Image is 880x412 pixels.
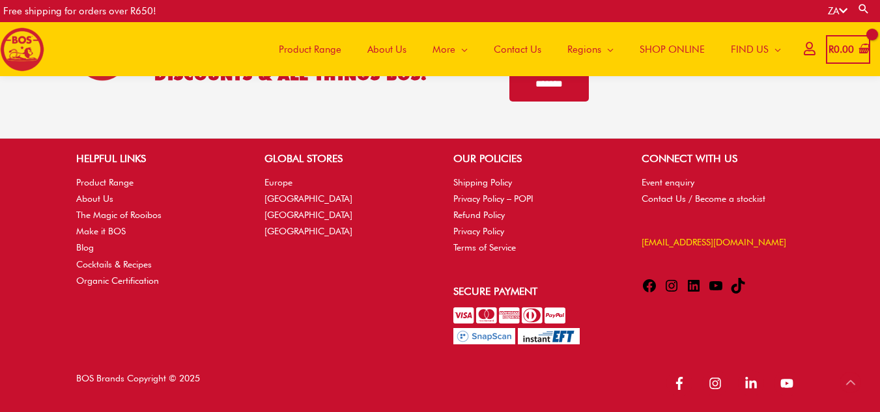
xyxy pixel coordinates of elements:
a: About Us [354,22,419,76]
a: Privacy Policy – POPI [453,193,533,204]
h2: GET 10% OFF be the first to know about discounts & all things BOS! [154,26,490,85]
span: SHOP ONLINE [640,30,705,69]
nav: CONNECT WITH US [642,174,804,207]
span: Contact Us [494,30,541,69]
a: Cocktails & Recipes [76,259,152,269]
h2: Secure Payment [453,284,616,299]
a: About Us [76,193,113,204]
a: SHOP ONLINE [627,22,718,76]
img: BOS Ice Tea [76,29,128,81]
a: Privacy Policy [453,226,504,236]
h2: CONNECT WITH US [642,151,804,167]
a: youtube [774,370,804,396]
a: instagram [702,370,735,396]
a: [GEOGRAPHIC_DATA] [264,193,352,204]
img: Pay with SnapScan [453,328,515,344]
a: Blog [76,242,94,253]
a: Europe [264,177,292,187]
a: facebook-f [666,370,700,396]
a: Search button [857,3,870,15]
h2: OUR POLICIES [453,151,616,167]
img: Pay with InstantEFT [518,328,580,344]
a: Make it BOS [76,226,126,236]
a: linkedin-in [738,370,771,396]
nav: HELPFUL LINKS [76,174,238,289]
span: More [433,30,455,69]
span: Regions [567,30,601,69]
span: R [829,44,834,55]
span: Product Range [279,30,341,69]
a: More [419,22,481,76]
a: [EMAIL_ADDRESS][DOMAIN_NAME] [642,237,786,247]
a: Regions [554,22,627,76]
span: About Us [367,30,406,69]
a: Contact Us / Become a stockist [642,193,765,204]
div: BOS Brands Copyright © 2025 [63,370,440,399]
a: [GEOGRAPHIC_DATA] [264,210,352,220]
a: Terms of Service [453,242,516,253]
a: Product Range [266,22,354,76]
a: Shipping Policy [453,177,512,187]
a: ZA [828,5,847,17]
a: [GEOGRAPHIC_DATA] [264,226,352,236]
a: Refund Policy [453,210,505,220]
nav: OUR POLICIES [453,174,616,256]
a: Organic Certification [76,275,159,286]
a: Event enquiry [642,177,694,187]
a: The Magic of Rooibos [76,210,162,220]
nav: Site Navigation [256,22,794,76]
h2: HELPFUL LINKS [76,151,238,167]
nav: GLOBAL STORES [264,174,427,240]
a: Product Range [76,177,134,187]
h2: GLOBAL STORES [264,151,427,167]
a: Contact Us [481,22,554,76]
a: View Shopping Cart, empty [826,35,870,64]
bdi: 0.00 [829,44,854,55]
span: FIND US [731,30,769,69]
